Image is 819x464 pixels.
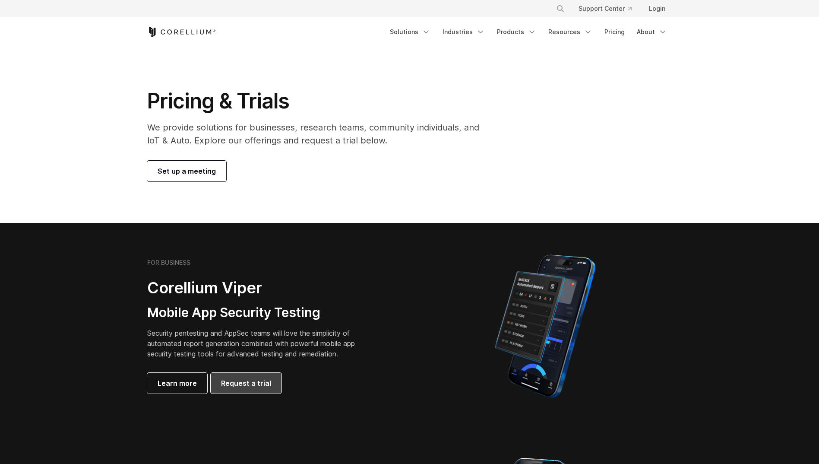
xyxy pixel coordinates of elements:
[492,24,541,40] a: Products
[543,24,598,40] a: Resources
[572,1,639,16] a: Support Center
[158,378,197,388] span: Learn more
[385,24,436,40] a: Solutions
[480,251,610,402] img: Corellium MATRIX automated report on iPhone showing app vulnerability test results across securit...
[147,373,207,394] a: Learn more
[211,373,281,394] a: Request a trial
[599,24,630,40] a: Pricing
[546,1,672,16] div: Navigation Menu
[437,24,490,40] a: Industries
[632,24,672,40] a: About
[385,24,672,40] div: Navigation Menu
[147,305,368,321] h3: Mobile App Security Testing
[158,166,216,176] span: Set up a meeting
[147,121,491,147] p: We provide solutions for businesses, research teams, community individuals, and IoT & Auto. Explo...
[147,259,190,267] h6: FOR BUSINESS
[147,278,368,298] h2: Corellium Viper
[147,27,216,37] a: Corellium Home
[221,378,271,388] span: Request a trial
[642,1,672,16] a: Login
[147,88,491,114] h1: Pricing & Trials
[147,161,226,181] a: Set up a meeting
[553,1,568,16] button: Search
[147,328,368,359] p: Security pentesting and AppSec teams will love the simplicity of automated report generation comb...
